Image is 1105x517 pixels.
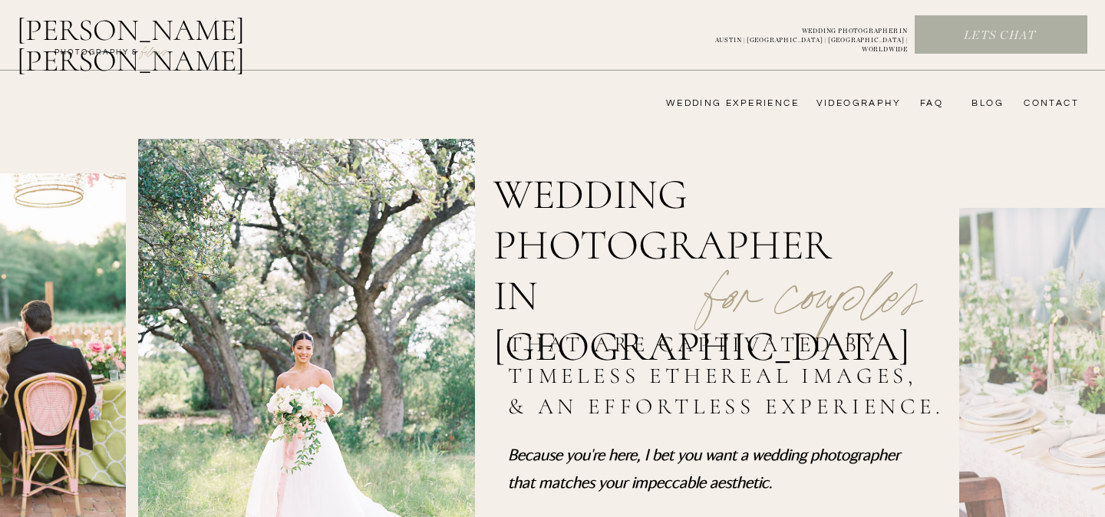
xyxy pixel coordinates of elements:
[690,27,908,44] a: WEDDING PHOTOGRAPHER INAUSTIN | [GEOGRAPHIC_DATA] | [GEOGRAPHIC_DATA] | WORLDWIDE
[1019,97,1079,110] a: CONTACT
[645,97,799,110] a: wedding experience
[912,97,943,110] a: FAQ
[46,47,147,65] a: photography &
[508,445,900,491] i: Because you're here, I bet you want a wedding photographer that matches your impeccable aesthetic.
[812,97,901,110] a: videography
[668,219,958,318] p: for couples
[508,329,952,426] h2: that are captivated by timeless ethereal images, & an effortless experience.
[17,15,325,51] a: [PERSON_NAME] [PERSON_NAME]
[493,170,882,285] h1: wedding photographer in [GEOGRAPHIC_DATA]
[915,28,1084,44] a: Lets chat
[966,97,1004,110] a: bLog
[126,41,183,60] a: FILMs
[690,27,908,44] p: WEDDING PHOTOGRAPHER IN AUSTIN | [GEOGRAPHIC_DATA] | [GEOGRAPHIC_DATA] | WORLDWIDE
